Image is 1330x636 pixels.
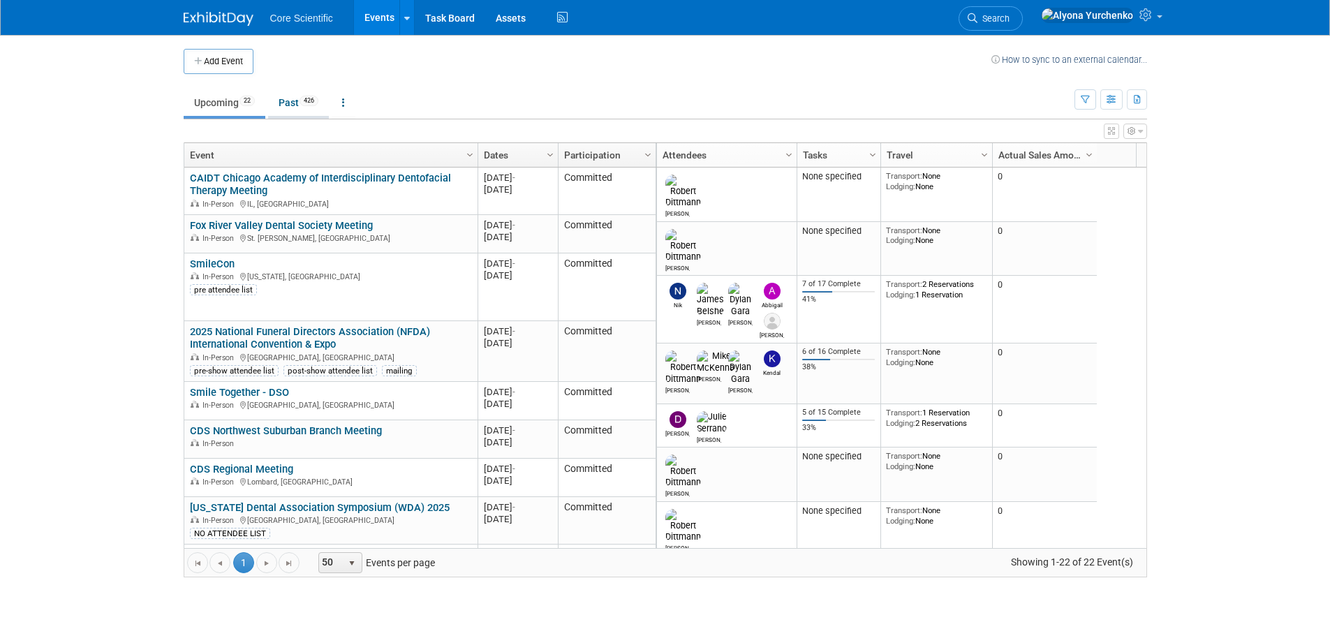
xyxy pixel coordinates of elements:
[190,172,451,198] a: CAIDT Chicago Academy of Interdisciplinary Dentofacial Therapy Meeting
[484,501,552,513] div: [DATE]
[484,172,552,184] div: [DATE]
[992,448,1097,502] td: 0
[283,365,377,376] div: post-show attendee list
[484,424,552,436] div: [DATE]
[665,208,690,217] div: Robert Dittmann
[558,215,656,253] td: Committed
[886,225,922,235] span: Transport:
[184,89,265,116] a: Upcoming22
[886,418,915,428] span: Lodging:
[764,313,781,330] img: Alex Belshe
[665,509,701,542] img: Robert Dittmann
[886,516,915,526] span: Lodging:
[886,451,987,471] div: None None
[558,545,656,583] td: Committed
[670,411,686,428] img: Dan Boro
[886,451,922,461] span: Transport:
[802,279,875,289] div: 7 of 17 Complete
[802,408,875,417] div: 5 of 15 Complete
[484,231,552,243] div: [DATE]
[665,454,701,488] img: Robert Dittmann
[670,283,686,299] img: Nik Koelblinger
[512,220,515,230] span: -
[184,49,253,74] button: Add Event
[992,343,1097,404] td: 0
[300,96,318,106] span: 426
[640,143,656,164] a: Column Settings
[886,505,987,526] div: None None
[1084,149,1095,161] span: Column Settings
[998,143,1088,167] a: Actual Sales Amount
[665,428,690,437] div: Dan Boro
[190,198,471,209] div: IL, [GEOGRAPHIC_DATA]
[484,269,552,281] div: [DATE]
[239,96,255,106] span: 22
[992,222,1097,276] td: 0
[697,350,734,373] img: Mike McKenna
[979,149,990,161] span: Column Settings
[190,463,293,475] a: CDS Regional Meeting
[642,149,653,161] span: Column Settings
[764,350,781,367] img: Kendal Pobol
[190,219,373,232] a: Fox River Valley Dental Society Meeting
[886,408,922,417] span: Transport:
[261,558,272,569] span: Go to the next page
[484,258,552,269] div: [DATE]
[202,353,238,362] span: In-Person
[992,502,1097,556] td: 0
[190,284,257,295] div: pre attendee list
[184,12,253,26] img: ExhibitDay
[886,225,987,246] div: None None
[214,558,226,569] span: Go to the previous page
[977,143,992,164] a: Column Settings
[190,424,382,437] a: CDS Northwest Suburban Branch Meeting
[697,411,727,434] img: Julie Serrano
[558,382,656,420] td: Committed
[728,283,753,316] img: Dylan Gara
[803,143,871,167] a: Tasks
[202,516,238,525] span: In-Person
[202,439,238,448] span: In-Person
[300,552,449,573] span: Events per page
[697,317,721,326] div: James Belshe
[484,143,549,167] a: Dates
[665,385,690,394] div: Robert Dittmann
[484,436,552,448] div: [DATE]
[191,200,199,207] img: In-Person Event
[959,6,1023,31] a: Search
[190,143,468,167] a: Event
[484,325,552,337] div: [DATE]
[512,172,515,183] span: -
[665,488,690,497] div: Robert Dittmann
[346,558,357,569] span: select
[484,475,552,487] div: [DATE]
[764,283,781,299] img: Abbigail Belshe
[191,353,199,360] img: In-Person Event
[191,401,199,408] img: In-Person Event
[202,234,238,243] span: In-Person
[542,143,558,164] a: Column Settings
[187,552,208,573] a: Go to the first page
[484,513,552,525] div: [DATE]
[512,425,515,436] span: -
[319,553,343,572] span: 50
[192,558,203,569] span: Go to the first page
[190,325,430,351] a: 2025 National Funeral Directors Association (NFDA) International Convention & Expo
[665,299,690,309] div: Nik Koelblinger
[886,357,915,367] span: Lodging:
[209,552,230,573] a: Go to the previous page
[867,149,878,161] span: Column Settings
[665,262,690,272] div: Robert Dittmann
[802,423,875,433] div: 33%
[190,475,471,487] div: Lombard, [GEOGRAPHIC_DATA]
[697,434,721,443] div: Julie Serrano
[781,143,797,164] a: Column Settings
[886,347,922,357] span: Transport:
[484,386,552,398] div: [DATE]
[191,478,199,485] img: In-Person Event
[484,184,552,195] div: [DATE]
[728,385,753,394] div: Dylan Gara
[268,89,329,116] a: Past426
[886,279,922,289] span: Transport:
[191,439,199,446] img: In-Person Event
